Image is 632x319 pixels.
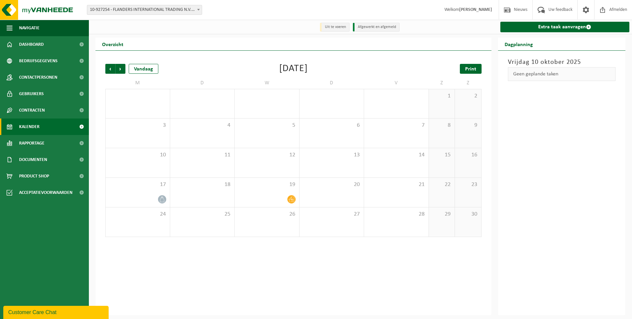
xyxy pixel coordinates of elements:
[173,181,231,188] span: 18
[173,151,231,159] span: 11
[109,122,167,129] span: 3
[367,151,425,159] span: 14
[19,20,39,36] span: Navigatie
[19,86,44,102] span: Gebruikers
[353,23,400,32] li: Afgewerkt en afgemeld
[19,119,39,135] span: Kalender
[367,181,425,188] span: 21
[170,77,235,89] td: D
[19,168,49,184] span: Product Shop
[458,151,478,159] span: 16
[3,305,110,319] iframe: chat widget
[109,211,167,218] span: 24
[95,38,130,50] h2: Overzicht
[303,181,361,188] span: 20
[173,122,231,129] span: 4
[460,64,482,74] a: Print
[465,66,476,72] span: Print
[238,211,296,218] span: 26
[458,122,478,129] span: 9
[238,122,296,129] span: 5
[458,211,478,218] span: 30
[429,77,455,89] td: Z
[87,5,202,14] span: 10-927254 - FLANDERS INTERNATIONAL TRADING N.V. - ZWALM
[19,135,44,151] span: Rapportage
[129,64,158,74] div: Vandaag
[300,77,364,89] td: D
[238,181,296,188] span: 19
[19,184,72,201] span: Acceptatievoorwaarden
[498,38,540,50] h2: Dagplanning
[432,122,452,129] span: 8
[303,122,361,129] span: 6
[19,36,44,53] span: Dashboard
[459,7,492,12] strong: [PERSON_NAME]
[19,102,45,119] span: Contracten
[19,53,58,69] span: Bedrijfsgegevens
[458,93,478,100] span: 2
[320,23,350,32] li: Uit te voeren
[432,181,452,188] span: 22
[105,64,115,74] span: Vorige
[303,211,361,218] span: 27
[432,151,452,159] span: 15
[432,93,452,100] span: 1
[109,151,167,159] span: 10
[109,181,167,188] span: 17
[455,77,481,89] td: Z
[508,57,616,67] h3: Vrijdag 10 oktober 2025
[458,181,478,188] span: 23
[500,22,630,32] a: Extra taak aanvragen
[367,122,425,129] span: 7
[432,211,452,218] span: 29
[87,5,202,15] span: 10-927254 - FLANDERS INTERNATIONAL TRADING N.V. - ZWALM
[116,64,125,74] span: Volgende
[235,77,300,89] td: W
[105,77,170,89] td: M
[173,211,231,218] span: 25
[279,64,308,74] div: [DATE]
[508,67,616,81] div: Geen geplande taken
[19,69,57,86] span: Contactpersonen
[19,151,47,168] span: Documenten
[364,77,429,89] td: V
[303,151,361,159] span: 13
[238,151,296,159] span: 12
[367,211,425,218] span: 28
